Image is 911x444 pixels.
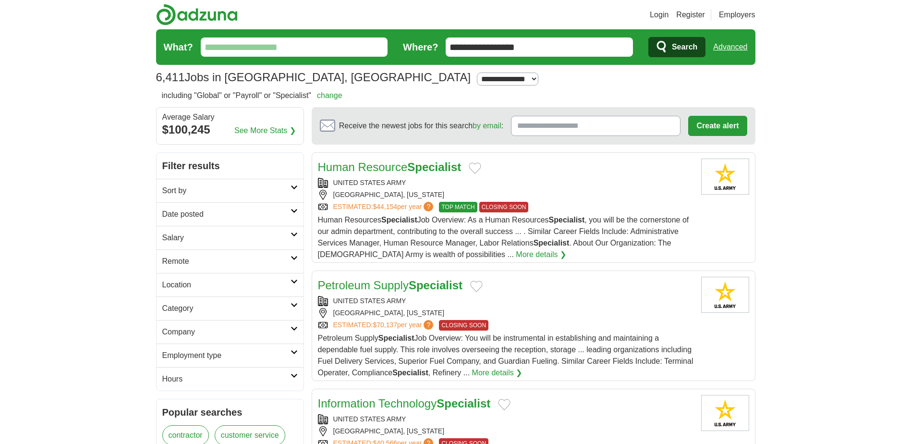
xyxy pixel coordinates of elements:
[498,399,510,410] button: Add to favorite jobs
[373,321,397,329] span: $70,137
[392,369,428,377] strong: Specialist
[648,37,705,57] button: Search
[437,397,490,410] strong: Specialist
[403,40,438,54] label: Where?
[318,190,693,200] div: [GEOGRAPHIC_DATA], [US_STATE]
[164,40,193,54] label: What?
[162,350,291,361] h2: Employment type
[162,279,291,291] h2: Location
[162,405,298,419] h2: Popular searches
[333,415,406,423] a: UNITED STATES ARMY
[409,279,462,292] strong: Specialist
[439,320,488,331] span: CLOSING SOON
[333,202,436,212] a: ESTIMATED:$44,154per year?
[157,367,304,391] a: Hours
[549,216,585,224] strong: Specialist
[162,185,291,197] h2: Sort by
[157,153,304,179] h2: Filter results
[157,226,304,249] a: Salary
[162,113,298,121] div: Average Salary
[472,367,522,379] a: More details ❯
[424,320,433,330] span: ?
[516,249,566,260] a: More details ❯
[339,120,503,132] span: Receive the newest jobs for this search :
[157,344,304,367] a: Employment type
[162,121,298,138] div: $100,245
[479,202,529,212] span: CLOSING SOON
[162,90,342,101] h2: including "Global" or "Payroll" or "Specialist"
[333,297,406,305] a: UNITED STATES ARMY
[701,395,749,431] img: United States Army logo
[317,91,342,99] a: change
[650,9,668,21] a: Login
[162,232,291,244] h2: Salary
[424,202,433,211] span: ?
[157,202,304,226] a: Date posted
[688,116,747,136] button: Create alert
[381,216,417,224] strong: Specialist
[157,296,304,320] a: Category
[318,308,693,318] div: [GEOGRAPHIC_DATA], [US_STATE]
[713,37,747,57] a: Advanced
[318,334,693,377] span: Petroleum Supply Job Overview: You will be instrumental in establishing and maintaining a dependa...
[162,326,291,338] h2: Company
[157,273,304,296] a: Location
[378,334,414,342] strong: Specialist
[162,209,291,220] h2: Date posted
[162,256,291,267] h2: Remote
[333,320,436,331] a: ESTIMATED:$70,137per year?
[333,179,406,186] a: UNITED STATES ARMY
[719,9,755,21] a: Employers
[318,279,463,292] a: Petroleum SupplySpecialist
[156,69,185,86] span: 6,411
[373,203,397,210] span: $44,154
[157,179,304,202] a: Sort by
[473,122,501,130] a: by email
[439,202,477,212] span: TOP MATCH
[318,397,491,410] a: Information TechnologySpecialist
[234,125,296,136] a: See More Stats ❯
[676,9,705,21] a: Register
[162,303,291,314] h2: Category
[469,162,481,174] button: Add to favorite jobs
[534,239,570,247] strong: Specialist
[701,159,749,195] img: United States Army logo
[318,426,693,436] div: [GEOGRAPHIC_DATA], [US_STATE]
[156,71,471,84] h1: Jobs in [GEOGRAPHIC_DATA], [GEOGRAPHIC_DATA]
[407,160,461,173] strong: Specialist
[672,37,697,57] span: Search
[156,4,238,25] img: Adzuna logo
[318,216,689,259] span: Human Resources Job Overview: As a Human Resources , you will be the cornerstone of our admin dep...
[162,373,291,385] h2: Hours
[157,320,304,344] a: Company
[157,249,304,273] a: Remote
[701,277,749,313] img: United States Army logo
[470,281,483,292] button: Add to favorite jobs
[318,160,462,173] a: Human ResourceSpecialist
